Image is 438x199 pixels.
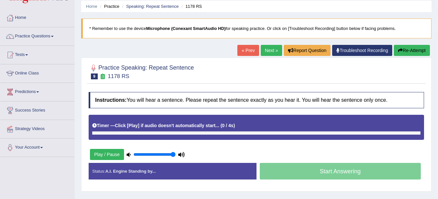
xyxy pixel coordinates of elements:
a: Home [0,9,74,25]
a: Strategy Videos [0,120,74,136]
li: 1178 RS [180,3,202,9]
a: Your Account [0,139,74,155]
a: Success Stories [0,101,74,118]
b: ) [233,123,235,128]
small: Exam occurring question [99,73,106,80]
a: Speaking: Repeat Sentence [126,4,179,9]
b: Microphone (Conexant SmartAudio HD) [146,26,226,31]
blockquote: * Remember to use the device for speaking practice. Or click on [Troubleshoot Recording] button b... [81,19,432,38]
a: Next » [261,45,282,56]
b: Instructions: [95,97,127,103]
h5: Timer — [92,123,235,128]
h2: Practice Speaking: Repeat Sentence [89,63,194,79]
b: 0 / 4s [222,123,233,128]
a: Home [86,4,97,9]
button: Play / Pause [90,149,124,160]
div: Status: [89,163,257,179]
h4: You will hear a sentence. Please repeat the sentence exactly as you hear it. You will hear the se... [89,92,424,108]
span: 9 [91,73,98,79]
b: Click [Play] if audio doesn't automatically start... [115,123,219,128]
small: 1178 RS [108,73,129,79]
button: Report Question [284,45,331,56]
b: ( [220,123,222,128]
a: Practice Questions [0,27,74,44]
a: Predictions [0,83,74,99]
a: Troubleshoot Recording [332,45,392,56]
a: « Prev [237,45,259,56]
a: Online Class [0,64,74,81]
a: Tests [0,46,74,62]
button: Re-Attempt [394,45,430,56]
strong: A.I. Engine Standing by... [105,169,156,174]
li: Practice [98,3,119,9]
